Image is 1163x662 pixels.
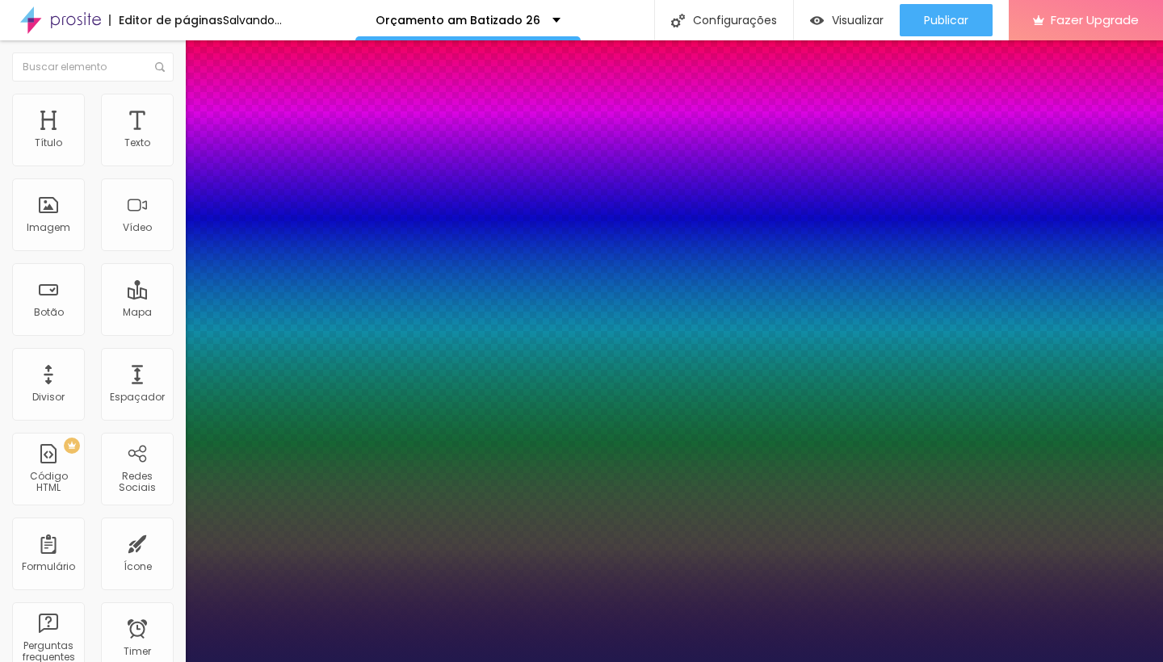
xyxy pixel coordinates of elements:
div: Redes Sociais [105,471,169,494]
div: Botão [34,307,64,318]
button: Publicar [900,4,993,36]
div: Formulário [22,561,75,572]
div: Divisor [32,392,65,403]
div: Editor de páginas [109,15,223,26]
div: Timer [124,646,151,657]
div: Texto [124,137,150,149]
div: Vídeo [123,222,152,233]
p: Orçamento am Batizado 26 [376,15,540,26]
span: Publicar [924,14,968,27]
div: Imagem [27,222,70,233]
button: Visualizar [794,4,900,36]
div: Código HTML [16,471,80,494]
img: Icone [155,62,165,72]
div: Mapa [123,307,152,318]
div: Título [35,137,62,149]
span: Visualizar [832,14,884,27]
img: view-1.svg [810,14,824,27]
input: Buscar elemento [12,52,174,82]
span: Fazer Upgrade [1051,13,1139,27]
div: Salvando... [223,15,282,26]
div: Ícone [124,561,152,572]
img: Icone [671,14,685,27]
div: Espaçador [110,392,165,403]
